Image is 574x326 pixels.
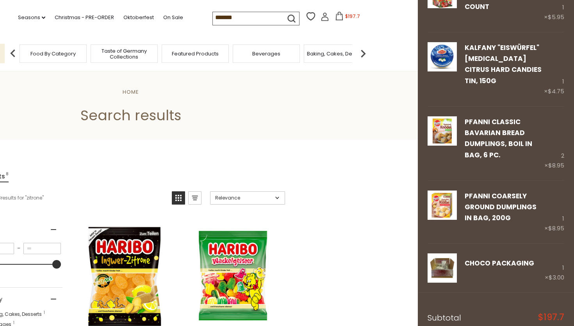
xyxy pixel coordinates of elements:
[548,224,564,232] span: $8.95
[55,13,114,22] a: Christmas - PRE-ORDER
[428,42,457,96] a: Kalfany "Eiswürfel" Menthol Citrus Hard Candies Tin, 150g
[355,46,371,61] img: next arrow
[465,43,542,86] a: Kalfany "Eiswürfel" [MEDICAL_DATA] Citrus Hard Candies Tin, 150g
[210,191,285,205] a: Sort options
[428,253,457,283] img: CHOCO Packaging
[123,88,139,96] a: Home
[123,13,154,22] a: Oktoberfest
[5,46,21,61] img: previous arrow
[172,191,185,205] a: View grid mode
[428,312,461,323] span: Subtotal
[331,12,364,23] button: $197.7
[548,13,564,21] span: $5.95
[538,313,564,322] span: $197.7
[428,116,457,146] img: Pfanni Bavarian Bread Dumplings
[188,191,201,205] a: View list mode
[307,51,367,57] a: Baking, Cakes, Desserts
[465,117,532,160] a: Pfanni Classic Bavarian Bread Dumplings, Boil in Bag, 6 pc.
[548,87,564,95] span: $4.75
[549,273,564,281] span: $3.00
[18,13,45,22] a: Seasons
[345,13,360,20] span: $197.7
[544,42,564,96] div: 1 ×
[13,321,14,325] span: 1
[172,51,219,57] a: Featured Products
[93,48,155,60] a: Taste of Germany Collections
[428,191,457,234] a: Pfanni Coarsely Ground Dumplings
[6,171,9,182] span: 8
[215,194,273,201] span: Relevance
[428,116,457,171] a: Pfanni Bavarian Bread Dumplings
[428,191,457,220] img: Pfanni Coarsely Ground Dumplings
[14,245,23,252] span: –
[44,311,45,315] span: 1
[30,51,76,57] a: Food By Category
[544,191,564,234] div: 1 ×
[163,13,183,22] a: On Sale
[544,116,564,171] div: 2 ×
[548,161,564,169] span: $8.95
[252,51,280,57] a: Beverages
[545,253,564,283] div: 1 ×
[465,258,534,268] a: CHOCO Packaging
[465,191,537,223] a: Pfanni Coarsely Ground Dumplings in bag, 200g
[428,42,457,71] img: Kalfany "Eiswürfel" Menthol Citrus Hard Candies Tin, 150g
